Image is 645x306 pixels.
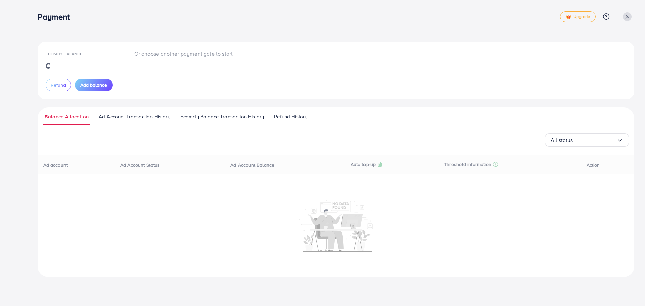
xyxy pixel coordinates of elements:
div: Search for option [545,133,629,147]
span: Add balance [80,82,107,88]
span: Ecomdy Balance [46,51,82,57]
h3: Payment [38,12,75,22]
a: tickUpgrade [560,11,596,22]
button: Add balance [75,79,113,91]
input: Search for option [573,135,616,145]
span: Refund [51,82,66,88]
span: Upgrade [566,14,590,19]
span: Balance Allocation [45,113,89,120]
span: Ecomdy Balance Transaction History [180,113,264,120]
span: Refund History [274,113,307,120]
button: Refund [46,79,71,91]
p: Or choose another payment gate to start [134,50,233,58]
span: Ad Account Transaction History [99,113,170,120]
img: tick [566,15,571,19]
span: All status [551,135,573,145]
